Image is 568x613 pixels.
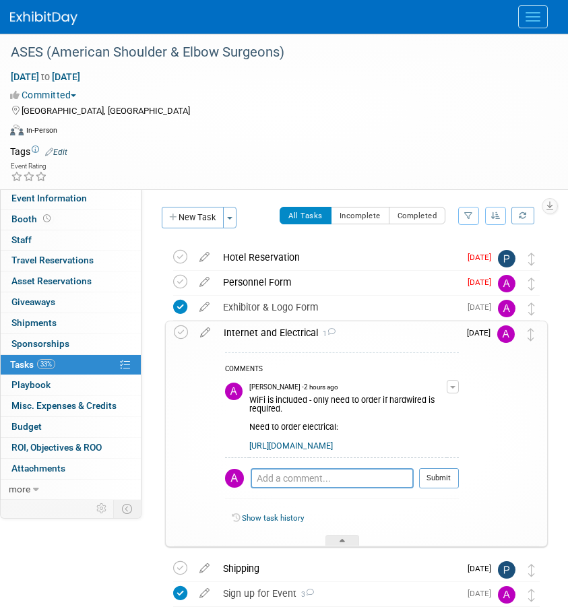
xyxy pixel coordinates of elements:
[10,11,77,25] img: ExhibitDay
[280,207,332,224] button: All Tasks
[216,582,460,605] div: Sign up for Event
[468,278,498,287] span: [DATE]
[10,359,55,370] span: Tasks
[249,383,338,392] span: [PERSON_NAME] - 2 hours ago
[296,590,314,599] span: 3
[216,557,460,580] div: Shipping
[249,441,333,451] a: [URL][DOMAIN_NAME]
[528,278,535,290] i: Move task
[528,302,535,315] i: Move task
[11,338,69,349] span: Sponsorships
[40,214,53,224] span: Booth not reserved yet
[1,271,141,292] a: Asset Reservations
[1,292,141,313] a: Giveaways
[22,106,190,116] span: [GEOGRAPHIC_DATA], [GEOGRAPHIC_DATA]
[11,463,65,474] span: Attachments
[497,325,515,343] img: Allison Walsh
[468,253,498,262] span: [DATE]
[318,329,336,338] span: 1
[10,125,24,135] img: Format-Inperson.png
[498,561,515,579] img: Phil S
[1,230,141,251] a: Staff
[528,589,535,602] i: Move task
[1,417,141,437] a: Budget
[11,255,94,265] span: Travel Reservations
[1,251,141,271] a: Travel Reservations
[193,327,217,339] a: edit
[468,589,498,598] span: [DATE]
[11,163,47,170] div: Event Rating
[26,125,57,135] div: In-Person
[9,484,30,494] span: more
[39,71,52,82] span: to
[225,383,243,400] img: Allison Walsh
[511,207,534,224] a: Refresh
[193,301,216,313] a: edit
[193,276,216,288] a: edit
[249,393,447,451] div: WiFi is included - only need to order if hardwired is required. Need to order electrical:
[1,375,141,395] a: Playbook
[389,207,446,224] button: Completed
[242,513,304,523] a: Show task history
[468,302,498,312] span: [DATE]
[217,321,459,344] div: Internet and Electrical
[225,363,459,377] div: COMMENTS
[216,271,460,294] div: Personnel Form
[6,40,541,65] div: ASES (American Shoulder & Elbow Surgeons)
[528,253,535,265] i: Move task
[11,442,102,453] span: ROI, Objectives & ROO
[216,296,460,319] div: Exhibitor & Logo Form
[467,328,497,337] span: [DATE]
[1,396,141,416] a: Misc. Expenses & Credits
[114,500,141,517] td: Toggle Event Tabs
[11,421,42,432] span: Budget
[90,500,114,517] td: Personalize Event Tab Strip
[11,400,117,411] span: Misc. Expenses & Credits
[193,587,216,600] a: edit
[518,5,548,28] button: Menu
[216,246,460,269] div: Hotel Reservation
[11,276,92,286] span: Asset Reservations
[1,313,141,333] a: Shipments
[162,207,224,228] button: New Task
[1,209,141,230] a: Booth
[10,145,67,158] td: Tags
[528,564,535,577] i: Move task
[1,355,141,375] a: Tasks33%
[11,379,51,390] span: Playbook
[10,88,82,102] button: Committed
[37,359,55,369] span: 33%
[1,438,141,458] a: ROI, Objectives & ROO
[11,214,53,224] span: Booth
[498,250,515,267] img: Philip D'Adderio
[11,193,87,203] span: Event Information
[498,300,515,317] img: Allison Walsh
[11,234,32,245] span: Staff
[1,189,141,209] a: Event Information
[468,564,498,573] span: [DATE]
[225,469,244,488] img: Allison Walsh
[498,586,515,604] img: Allison Walsh
[193,562,216,575] a: edit
[10,123,551,143] div: Event Format
[11,296,55,307] span: Giveaways
[331,207,389,224] button: Incomplete
[1,480,141,500] a: more
[1,334,141,354] a: Sponsorships
[45,148,67,157] a: Edit
[11,317,57,328] span: Shipments
[193,251,216,263] a: edit
[10,71,81,83] span: [DATE] [DATE]
[1,459,141,479] a: Attachments
[419,468,459,488] button: Submit
[528,328,534,341] i: Move task
[498,275,515,292] img: Allison Walsh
